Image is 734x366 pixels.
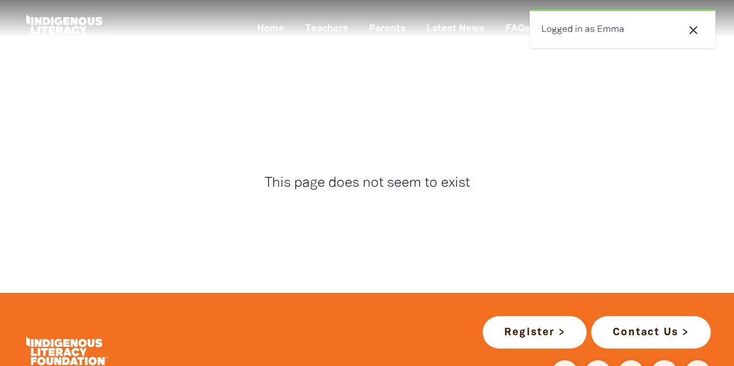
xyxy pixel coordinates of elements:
a: Register > [483,316,587,349]
button: close [683,23,704,38]
p: This page does not seem to exist [168,176,567,190]
i: close [686,23,700,37]
a: Teachers [298,20,355,39]
a: Latest News [420,20,491,39]
a: Parents [362,20,413,39]
div: Logged in as Emma [530,9,715,48]
a: FAQs [498,20,537,39]
a: Home [250,20,291,39]
a: Contact Us > [591,316,711,349]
